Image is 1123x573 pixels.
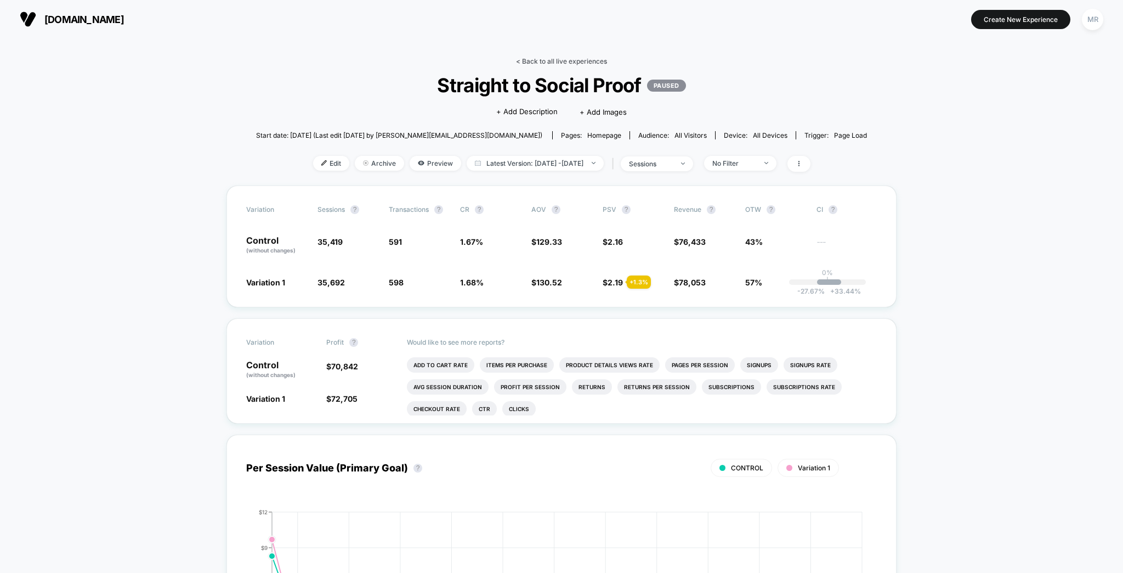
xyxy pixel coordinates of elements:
[434,205,443,214] button: ?
[246,394,285,403] span: Variation 1
[674,205,701,214] span: Revenue
[825,287,861,295] span: 33.44 %
[536,278,562,287] span: 130.52
[731,464,763,472] span: CONTROL
[816,239,877,255] span: ---
[580,108,627,116] span: + Add Images
[622,205,631,214] button: ?
[475,160,481,166] img: calendar
[826,277,829,285] p: |
[753,131,787,139] span: all devices
[798,464,830,472] span: Variation 1
[326,338,344,346] span: Profit
[246,247,296,254] span: (without changes)
[822,268,833,277] p: 0%
[674,278,706,287] span: $
[647,80,686,92] p: PAUSED
[355,156,404,171] span: Archive
[389,278,404,287] span: 598
[331,362,358,371] span: 70,842
[331,394,358,403] span: 72,705
[829,205,837,214] button: ?
[261,544,268,550] tspan: $9
[572,379,612,395] li: Returns
[413,464,422,473] button: ?
[767,379,842,395] li: Subscriptions Rate
[830,287,835,295] span: +
[256,131,542,139] span: Start date: [DATE] (Last edit [DATE] by [PERSON_NAME][EMAIL_ADDRESS][DOMAIN_NAME])
[834,131,867,139] span: Page Load
[246,338,307,347] span: Variation
[389,205,429,214] span: Transactions
[745,278,762,287] span: 57%
[317,278,345,287] span: 35,692
[460,205,469,214] span: CR
[681,162,685,165] img: end
[246,361,315,379] p: Control
[559,357,660,373] li: Product Details Views Rate
[313,156,349,171] span: Edit
[317,205,345,214] span: Sessions
[407,338,877,346] p: Would like to see more reports?
[467,156,604,171] span: Latest Version: [DATE] - [DATE]
[561,131,621,139] div: Pages:
[767,205,775,214] button: ?
[350,205,359,214] button: ?
[603,205,616,214] span: PSV
[627,276,651,289] div: + 1.3 %
[460,237,483,246] span: 1.67 %
[679,237,706,246] span: 76,433
[389,237,402,246] span: 591
[349,338,358,347] button: ?
[475,205,484,214] button: ?
[712,159,756,167] div: No Filter
[603,237,623,246] span: $
[797,287,825,295] span: -27.67 %
[246,278,285,287] span: Variation 1
[20,11,36,27] img: Visually logo
[246,205,307,214] span: Variation
[531,237,562,246] span: $
[460,278,484,287] span: 1.68 %
[287,74,836,97] span: Straight to Social Proof
[715,131,796,139] span: Device:
[363,160,368,166] img: end
[552,205,560,214] button: ?
[480,357,554,373] li: Items Per Purchase
[592,162,595,164] img: end
[410,156,461,171] span: Preview
[629,160,673,168] div: sessions
[784,357,837,373] li: Signups Rate
[407,379,489,395] li: Avg Session Duration
[702,379,761,395] li: Subscriptions
[1079,8,1107,31] button: MR
[496,106,558,117] span: + Add Description
[531,205,546,214] span: AOV
[321,160,327,166] img: edit
[1082,9,1103,30] div: MR
[317,237,343,246] span: 35,419
[674,237,706,246] span: $
[764,162,768,164] img: end
[326,362,358,371] span: $
[587,131,621,139] span: homepage
[617,379,696,395] li: Returns Per Session
[531,278,562,287] span: $
[971,10,1070,29] button: Create New Experience
[516,57,607,65] a: < Back to all live experiences
[679,278,706,287] span: 78,053
[816,205,877,214] span: CI
[407,357,474,373] li: Add To Cart Rate
[745,237,763,246] span: 43%
[326,394,358,403] span: $
[745,205,806,214] span: OTW
[603,278,623,287] span: $
[536,237,562,246] span: 129.33
[740,357,778,373] li: Signups
[665,357,735,373] li: Pages Per Session
[246,372,296,378] span: (without changes)
[472,401,497,417] li: Ctr
[638,131,707,139] div: Audience:
[246,236,307,255] p: Control
[609,156,621,172] span: |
